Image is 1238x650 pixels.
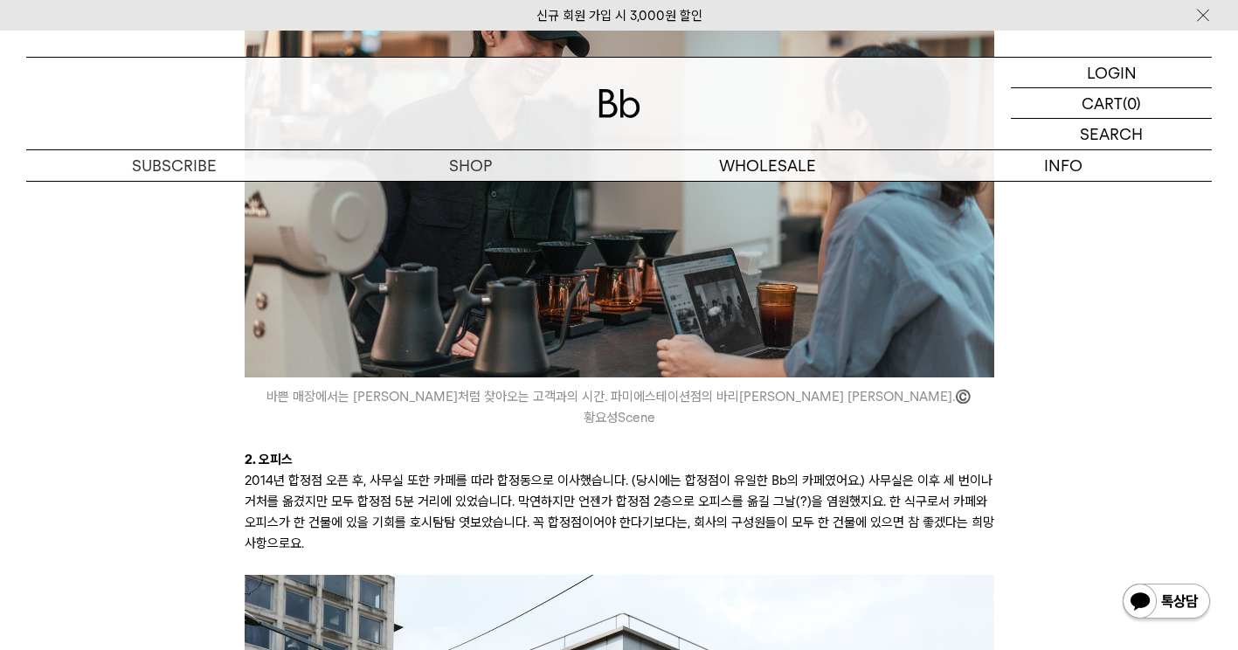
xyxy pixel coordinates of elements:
[536,8,702,24] a: 신규 회원 가입 시 3,000원 할인
[26,150,322,181] a: SUBSCRIBE
[245,452,293,467] b: 2. 오피스
[598,89,640,118] img: 로고
[955,389,972,405] span: ©️
[1011,58,1212,88] a: LOGIN
[245,386,994,428] i: 바쁜 매장에서는 [PERSON_NAME]처럼 찾아오는 고객과의 시간. 파미에스테이션점의 바리[PERSON_NAME] [PERSON_NAME]. 황요성Scene
[1123,88,1141,118] p: (0)
[1011,88,1212,119] a: CART (0)
[916,150,1212,181] p: INFO
[322,150,619,181] a: SHOP
[245,470,994,554] p: 2014년 합정점 오픈 후, 사무실 또한 카페를 따라 합정동으로 이사했습니다. (당시에는 합정점이 유일한 Bb의 카페였어요.) 사무실은 이후 세 번이나 거처를 옮겼지만 모두 ...
[1121,582,1212,624] img: 카카오톡 채널 1:1 채팅 버튼
[1087,58,1137,87] p: LOGIN
[1080,119,1143,149] p: SEARCH
[619,150,916,181] p: WHOLESALE
[1082,88,1123,118] p: CART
